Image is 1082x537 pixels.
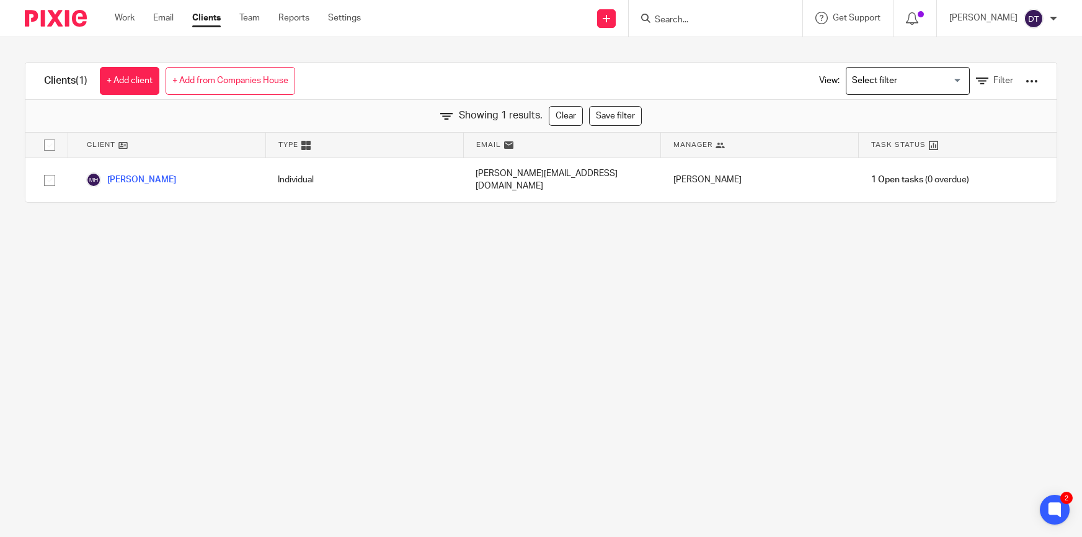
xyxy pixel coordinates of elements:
input: Select all [38,133,61,157]
div: Search for option [846,67,970,95]
input: Search for option [848,70,962,92]
h1: Clients [44,74,87,87]
a: Clients [192,12,221,24]
span: Type [278,140,298,150]
span: Manager [673,140,712,150]
span: Email [476,140,501,150]
span: Showing 1 results. [459,109,543,123]
a: Team [239,12,260,24]
span: Task Status [871,140,926,150]
p: [PERSON_NAME] [949,12,1018,24]
img: svg%3E [1024,9,1044,29]
a: Email [153,12,174,24]
span: Get Support [833,14,880,22]
div: 2 [1060,492,1073,504]
img: svg%3E [86,172,101,187]
a: Save filter [589,106,642,126]
a: Settings [328,12,361,24]
div: [PERSON_NAME][EMAIL_ADDRESS][DOMAIN_NAME] [463,158,661,202]
a: [PERSON_NAME] [86,172,176,187]
div: [PERSON_NAME] [661,158,859,202]
div: Individual [265,158,463,202]
a: Work [115,12,135,24]
span: 1 Open tasks [871,174,923,186]
a: + Add from Companies House [166,67,295,95]
a: Clear [549,106,583,126]
div: View: [800,63,1038,99]
input: Search [654,15,765,26]
span: Client [87,140,115,150]
a: + Add client [100,67,159,95]
span: (1) [76,76,87,86]
span: (0 overdue) [871,174,969,186]
img: Pixie [25,10,87,27]
span: Filter [993,76,1013,85]
a: Reports [278,12,309,24]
